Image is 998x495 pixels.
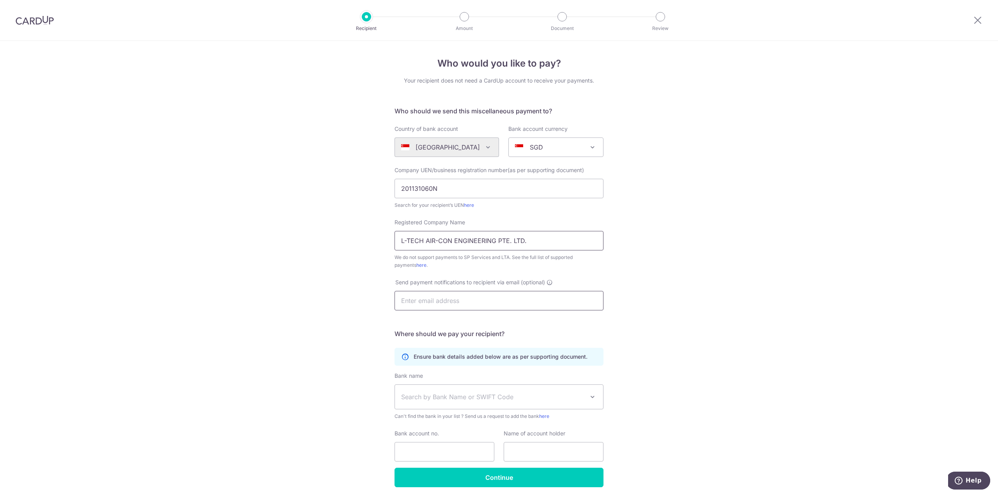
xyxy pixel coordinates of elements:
[464,202,474,208] a: here
[435,25,493,32] p: Amount
[395,125,458,133] label: Country of bank account
[395,77,603,85] div: Your recipient does not need a CardUp account to receive your payments.
[508,125,568,133] label: Bank account currency
[395,329,603,338] h5: Where should we pay your recipient?
[395,278,545,286] span: Send payment notifications to recipient via email (optional)
[948,472,990,491] iframe: Opens a widget where you can find more information
[395,56,603,70] h4: Who would you like to pay?
[539,413,549,419] a: here
[416,262,426,268] a: here
[18,5,34,12] span: Help
[533,25,591,32] p: Document
[414,353,587,361] p: Ensure bank details added below are as per supporting document.
[338,25,395,32] p: Recipient
[530,143,543,152] p: SGD
[509,138,603,157] span: SGD
[508,137,603,157] span: SGD
[16,16,54,25] img: CardUp
[632,25,689,32] p: Review
[395,167,584,173] span: Company UEN/business registration number(as per supporting document)
[395,219,465,225] span: Registered Company Name
[504,430,565,437] label: Name of account holder
[395,254,603,269] div: We do not support payments to SP Services and LTA. See the full list of supported payments .
[395,372,423,380] label: Bank name
[395,412,603,420] span: Can't find the bank in your list ? Send us a request to add the bank
[401,392,584,402] span: Search by Bank Name or SWIFT Code
[395,430,439,437] label: Bank account no.
[395,201,603,209] div: Search for your recipient’s UEN
[395,291,603,310] input: Enter email address
[395,106,603,116] h5: Who should we send this miscellaneous payment to?
[395,468,603,487] input: Continue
